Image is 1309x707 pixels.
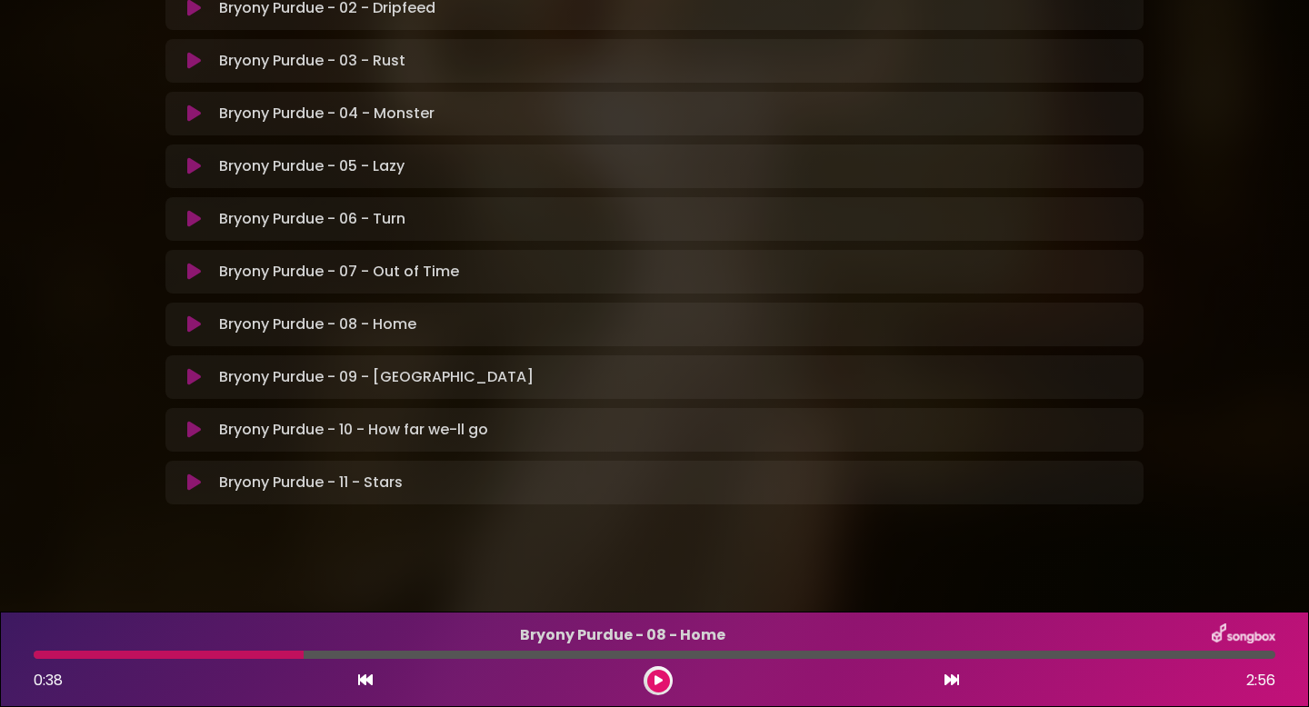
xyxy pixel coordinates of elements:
[219,419,1133,441] p: Bryony Purdue - 10 - How far we-ll go
[219,314,1133,335] p: Bryony Purdue - 08 - Home
[219,103,1133,124] p: Bryony Purdue - 04 - Monster
[219,366,1133,388] p: Bryony Purdue - 09 - [GEOGRAPHIC_DATA]
[219,155,1133,177] p: Bryony Purdue - 05 - Lazy
[219,261,1133,283] p: Bryony Purdue - 07 - Out of Time
[219,50,1133,72] p: Bryony Purdue - 03 - Rust
[219,472,1133,493] p: Bryony Purdue - 11 - Stars
[219,208,1133,230] p: Bryony Purdue - 06 - Turn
